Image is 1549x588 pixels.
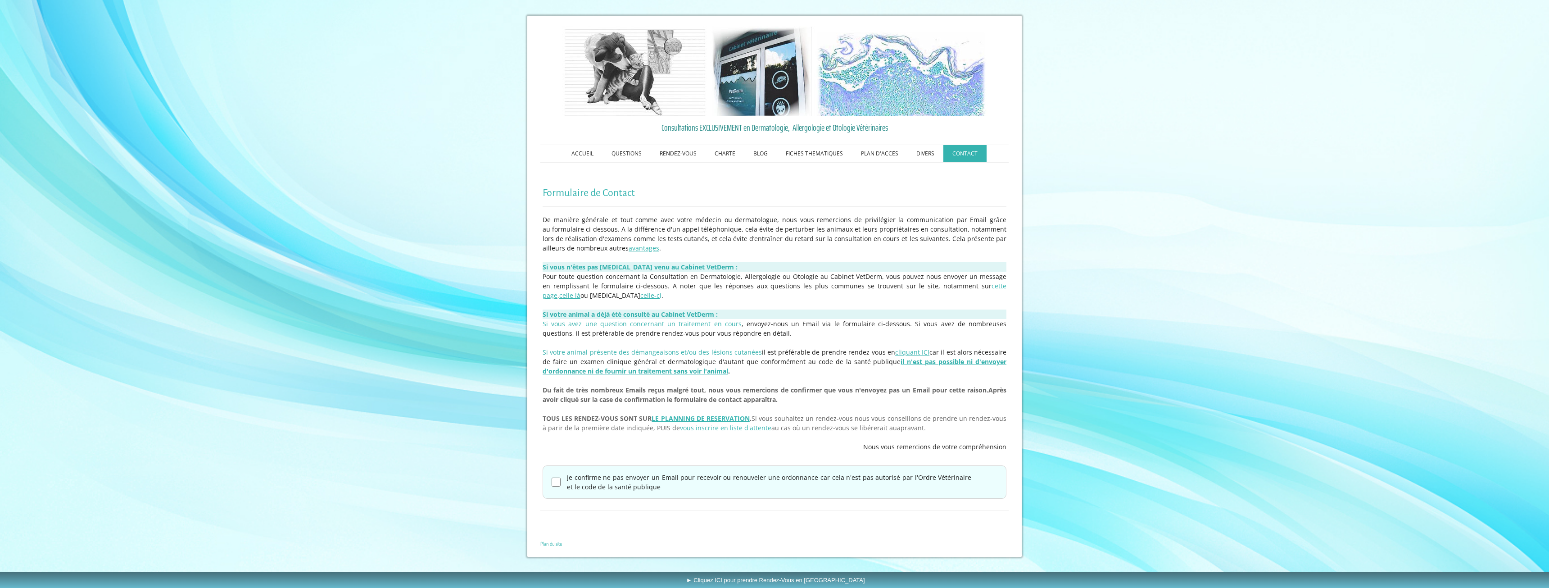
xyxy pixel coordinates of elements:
[567,473,971,492] label: Je confirme ne pas envoyer un Email pour recevoir ou renouveler une ordonnance car cela n'est pas...
[543,357,1006,375] a: il n'est pas possible ni d'envoyer d'ordonnance ni de fournir un traitement sans voir l'animal
[660,291,661,300] span: i
[744,145,777,162] a: BLOG
[543,319,742,328] span: Si vous avez une question concernant un traitement en cours
[629,244,659,252] a: avantages
[543,187,1006,199] h1: Formulaire de Contact
[543,282,1006,300] a: cette page
[863,442,1006,451] span: Nous vous remercions de votre compréhension
[559,291,580,300] a: celle là
[543,357,1006,375] strong: .
[543,414,752,423] strong: TOUS LES RENDEZ-VOUS SONT SUR .
[680,424,771,432] a: vous inscrire en liste d'attente
[543,348,762,356] span: Si votre animal présente des démangeaisons et/ou des lésions cutanées
[543,215,1006,252] span: De manière générale et tout comme avec votre médecin ou dermatologue, nous vous remercions de pri...
[640,291,660,300] a: celle-c
[895,348,929,356] a: cliquant ICI
[543,386,988,394] span: Du fait de très nombreux Emails reçus malgré tout, nous vous remercions de confirmer que vous n'e...
[777,145,852,162] a: FICHES THEMATIQUES
[543,386,1006,404] span: Après avoir cliqué sur la case de confirmation le formulaire de contact apparaîtra.
[907,145,943,162] a: DIVERS
[543,263,738,271] strong: Si vous n'êtes pas [MEDICAL_DATA] venu au Cabinet VetDerm :
[540,540,562,547] a: Plan du site
[543,319,1006,337] span: , envoyez-nous un Email via le formulaire ci-dessous. Si vous avez de nombreuses questions, il es...
[852,145,907,162] a: PLAN D'ACCES
[543,272,1006,300] span: Pour toute question concernant la Consultation en Dermatologie, Allergologie ou Otologie au Cabin...
[543,310,718,319] strong: Si votre animal a déjà été consulté au Cabinet VetDerm :
[943,145,987,162] a: CONTACT
[706,145,744,162] a: CHARTE
[543,348,1006,375] span: il est préférable de prendre rendez-vous en car il est alors nécessaire de faire un examen cliniq...
[562,145,602,162] a: ACCUEIL
[652,414,749,423] a: LE PLANNING DE RESERVATION
[543,414,1006,432] span: Si vous souhaitez un rendez-vous nous vous conseillons de prendre un rendez-vous à parir de la pr...
[602,145,651,162] a: QUESTIONS
[543,121,1006,134] a: Consultations EXCLUSIVEMENT en Dermatologie, Allergologie et Otologie Vétérinaires
[651,145,706,162] a: RENDEZ-VOUS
